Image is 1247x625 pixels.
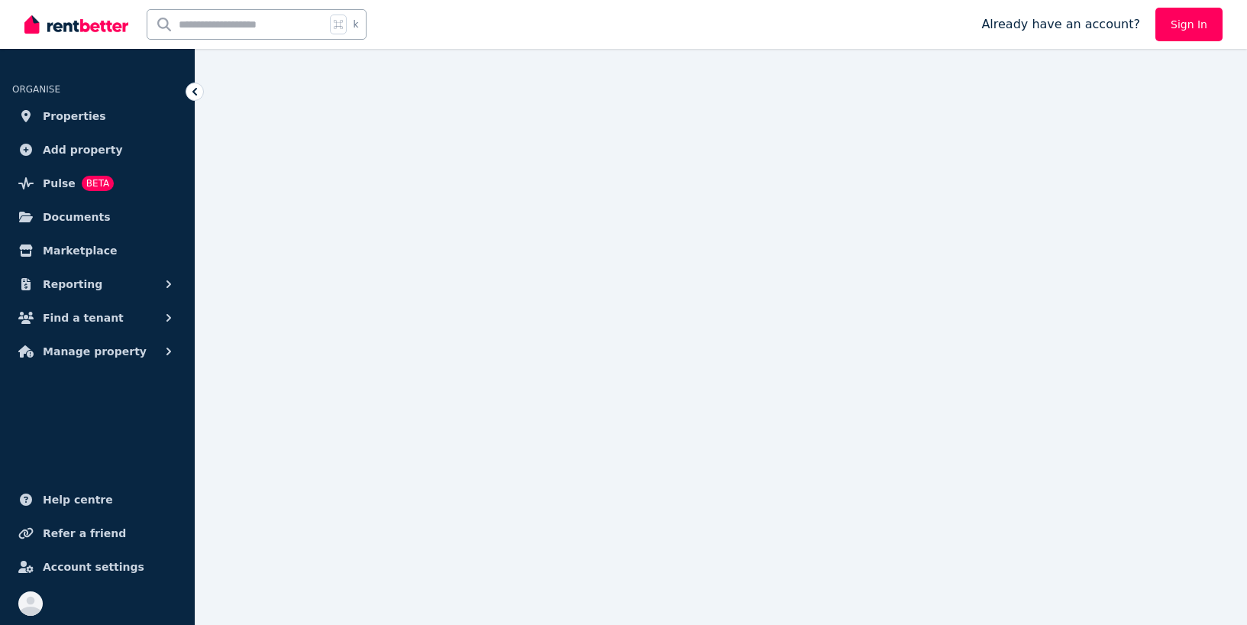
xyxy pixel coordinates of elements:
[43,491,113,509] span: Help centre
[12,269,183,300] button: Reporting
[43,241,117,260] span: Marketplace
[43,141,123,159] span: Add property
[12,84,60,95] span: ORGANISE
[43,208,111,226] span: Documents
[43,524,126,542] span: Refer a friend
[82,176,114,191] span: BETA
[12,202,183,232] a: Documents
[24,13,128,36] img: RentBetter
[12,168,183,199] a: PulseBETA
[43,174,76,193] span: Pulse
[1155,8,1223,41] a: Sign In
[43,309,124,327] span: Find a tenant
[12,552,183,582] a: Account settings
[12,484,183,515] a: Help centre
[43,342,147,361] span: Manage property
[43,107,106,125] span: Properties
[12,134,183,165] a: Add property
[981,15,1140,34] span: Already have an account?
[12,101,183,131] a: Properties
[12,518,183,549] a: Refer a friend
[353,18,358,31] span: k
[12,303,183,333] button: Find a tenant
[43,558,144,576] span: Account settings
[43,275,102,293] span: Reporting
[12,235,183,266] a: Marketplace
[12,336,183,367] button: Manage property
